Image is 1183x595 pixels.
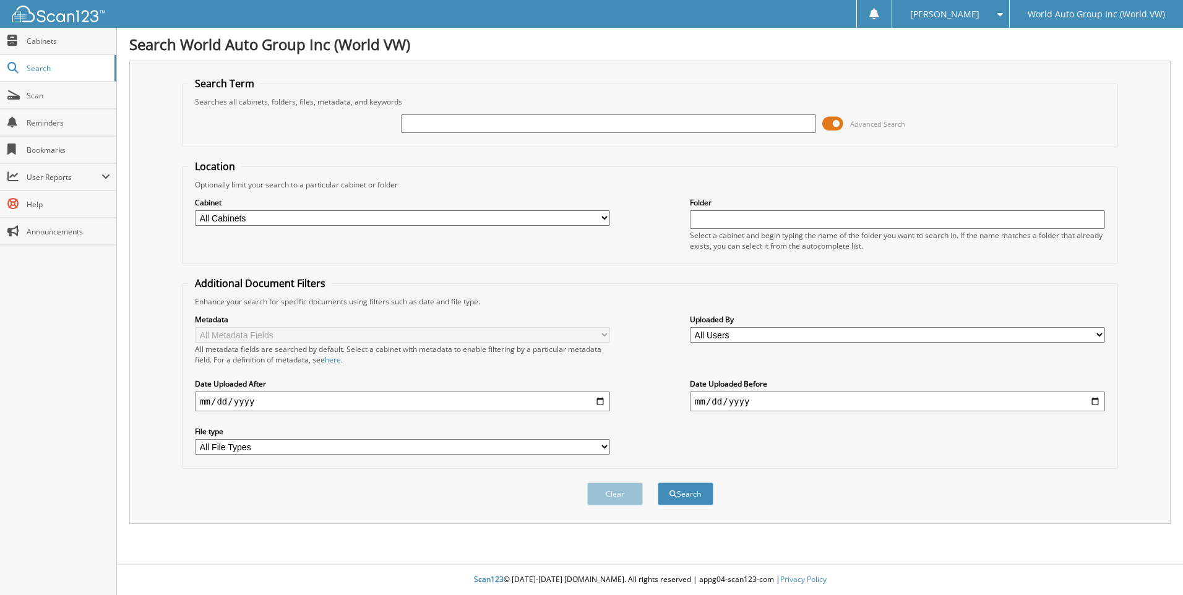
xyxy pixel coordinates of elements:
[27,172,101,182] span: User Reports
[27,226,110,237] span: Announcements
[195,314,610,325] label: Metadata
[587,482,643,505] button: Clear
[910,11,979,18] span: [PERSON_NAME]
[27,90,110,101] span: Scan
[129,34,1171,54] h1: Search World Auto Group Inc (World VW)
[189,179,1111,190] div: Optionally limit your search to a particular cabinet or folder
[850,119,905,129] span: Advanced Search
[690,314,1105,325] label: Uploaded By
[1028,11,1165,18] span: World Auto Group Inc (World VW)
[195,392,610,411] input: start
[690,392,1105,411] input: end
[189,276,332,290] legend: Additional Document Filters
[690,230,1105,251] div: Select a cabinet and begin typing the name of the folder you want to search in. If the name match...
[189,296,1111,307] div: Enhance your search for specific documents using filters such as date and file type.
[27,145,110,155] span: Bookmarks
[1121,536,1183,595] iframe: Chat Widget
[27,63,108,74] span: Search
[27,36,110,46] span: Cabinets
[690,197,1105,208] label: Folder
[189,77,260,90] legend: Search Term
[195,197,610,208] label: Cabinet
[658,482,713,505] button: Search
[195,344,610,365] div: All metadata fields are searched by default. Select a cabinet with metadata to enable filtering b...
[117,565,1183,595] div: © [DATE]-[DATE] [DOMAIN_NAME]. All rights reserved | appg04-scan123-com |
[189,96,1111,107] div: Searches all cabinets, folders, files, metadata, and keywords
[195,426,610,437] label: File type
[27,199,110,210] span: Help
[690,379,1105,389] label: Date Uploaded Before
[27,118,110,128] span: Reminders
[189,160,241,173] legend: Location
[474,574,504,584] span: Scan123
[12,6,105,22] img: scan123-logo-white.svg
[325,354,341,365] a: here
[195,379,610,389] label: Date Uploaded After
[780,574,827,584] a: Privacy Policy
